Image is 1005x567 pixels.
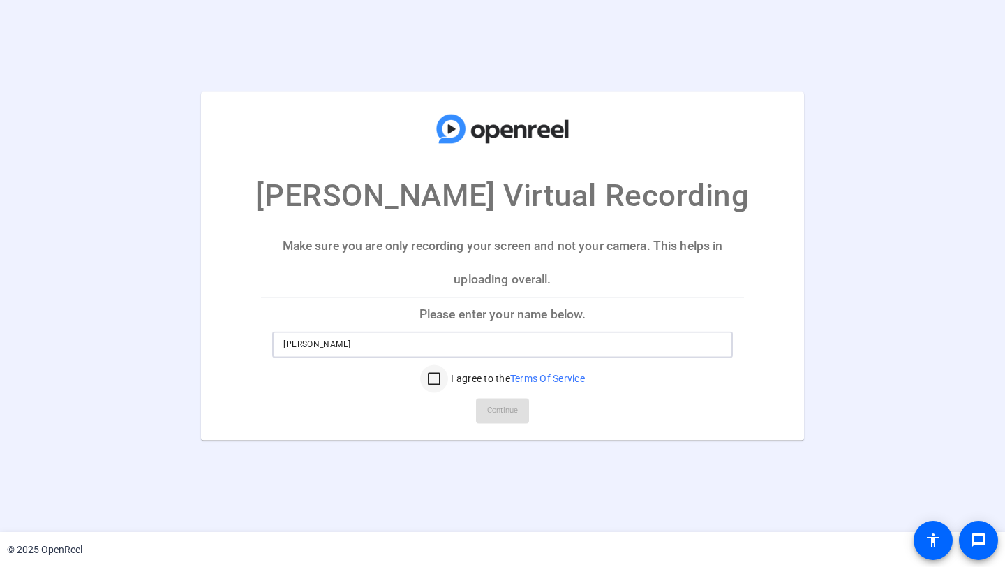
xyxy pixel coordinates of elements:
[510,374,585,385] a: Terms Of Service
[433,105,572,152] img: company-logo
[261,297,743,331] p: Please enter your name below.
[448,372,585,386] label: I agree to the
[283,337,721,353] input: Enter your name
[7,543,82,557] div: © 2025 OpenReel
[255,172,749,219] p: [PERSON_NAME] Virtual Recording
[925,532,941,549] mat-icon: accessibility
[970,532,987,549] mat-icon: message
[261,229,743,297] p: Make sure you are only recording your screen and not your camera. This helps in uploading overall.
